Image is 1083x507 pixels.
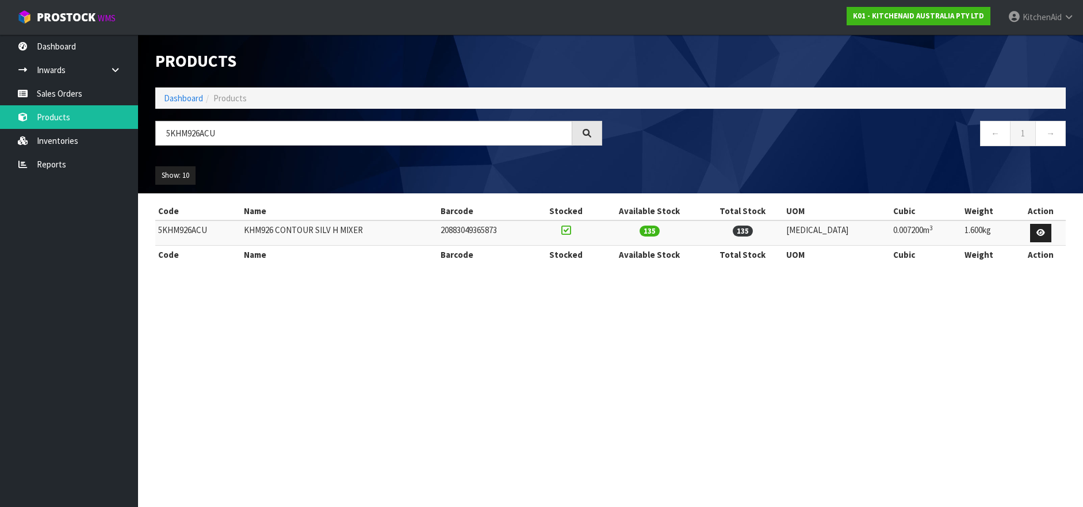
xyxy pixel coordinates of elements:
[890,202,962,220] th: Cubic
[1035,121,1066,146] a: →
[155,202,241,220] th: Code
[783,220,890,245] td: [MEDICAL_DATA]
[702,202,783,220] th: Total Stock
[17,10,32,24] img: cube-alt.png
[783,245,890,264] th: UOM
[213,93,247,104] span: Products
[929,224,933,232] sup: 3
[962,202,1016,220] th: Weight
[1010,121,1036,146] a: 1
[155,52,602,70] h1: Products
[619,121,1066,149] nav: Page navigation
[438,245,535,264] th: Barcode
[535,202,597,220] th: Stocked
[535,245,597,264] th: Stocked
[980,121,1011,146] a: ←
[597,202,702,220] th: Available Stock
[98,13,116,24] small: WMS
[241,245,437,264] th: Name
[241,220,437,245] td: KHM926 CONTOUR SILV H MIXER
[1016,245,1066,264] th: Action
[155,166,196,185] button: Show: 10
[597,245,702,264] th: Available Stock
[155,121,572,146] input: Search products
[962,220,1016,245] td: 1.600kg
[438,202,535,220] th: Barcode
[241,202,437,220] th: Name
[640,226,660,237] span: 135
[702,245,783,264] th: Total Stock
[962,245,1016,264] th: Weight
[890,220,962,245] td: 0.007200m
[853,11,984,21] strong: K01 - KITCHENAID AUSTRALIA PTY LTD
[155,220,241,245] td: 5KHM926ACU
[890,245,962,264] th: Cubic
[733,226,753,237] span: 135
[155,245,241,264] th: Code
[1023,12,1062,22] span: KitchenAid
[438,220,535,245] td: 20883049365873
[1016,202,1066,220] th: Action
[783,202,890,220] th: UOM
[164,93,203,104] a: Dashboard
[37,10,95,25] span: ProStock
